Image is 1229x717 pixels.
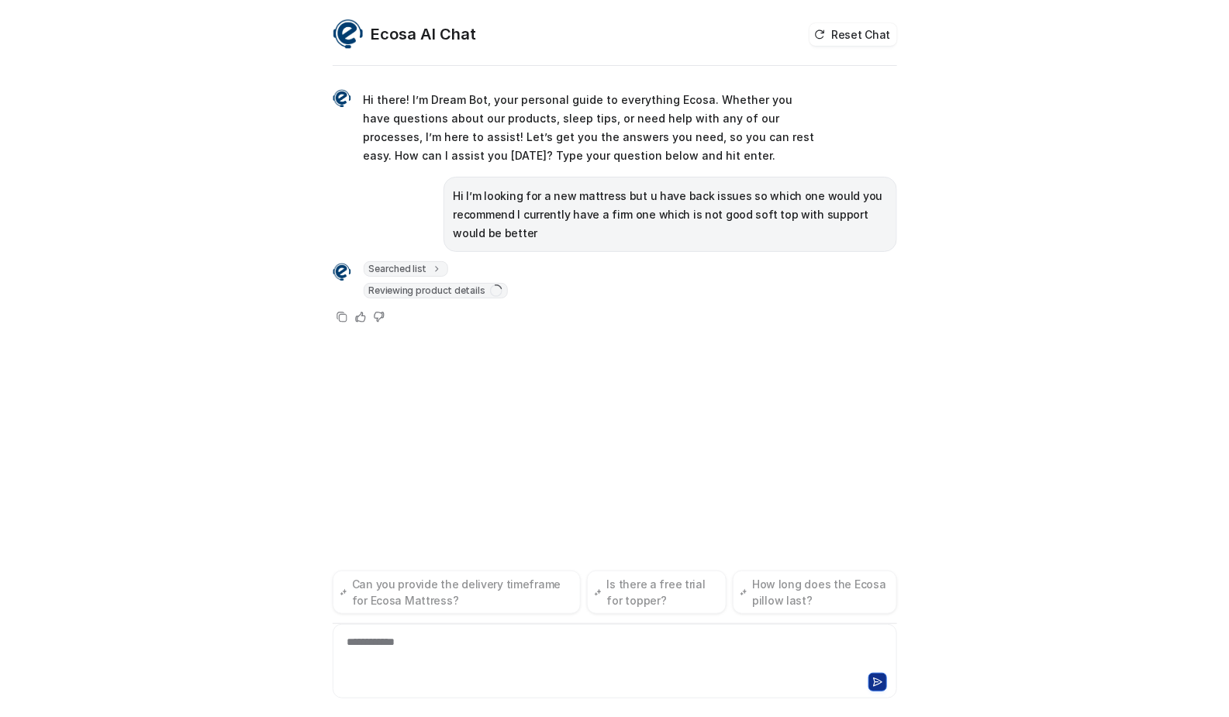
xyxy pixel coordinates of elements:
button: Is there a free trial for topper? [587,570,726,614]
img: Widget [333,263,351,281]
button: Reset Chat [810,23,896,46]
h2: Ecosa AI Chat [371,23,477,45]
span: Reviewing product details [364,283,508,298]
button: Can you provide the delivery timeframe for Ecosa Mattress? [333,570,582,614]
p: Hi I’m looking for a new mattress but u have back issues so which one would you recommend I curre... [454,187,887,243]
span: Searched list [364,261,449,277]
button: How long does the Ecosa pillow last? [733,570,897,614]
img: Widget [333,89,351,108]
p: Hi there! I’m Dream Bot, your personal guide to everything Ecosa. Whether you have questions abou... [364,91,817,165]
img: Widget [333,19,364,50]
